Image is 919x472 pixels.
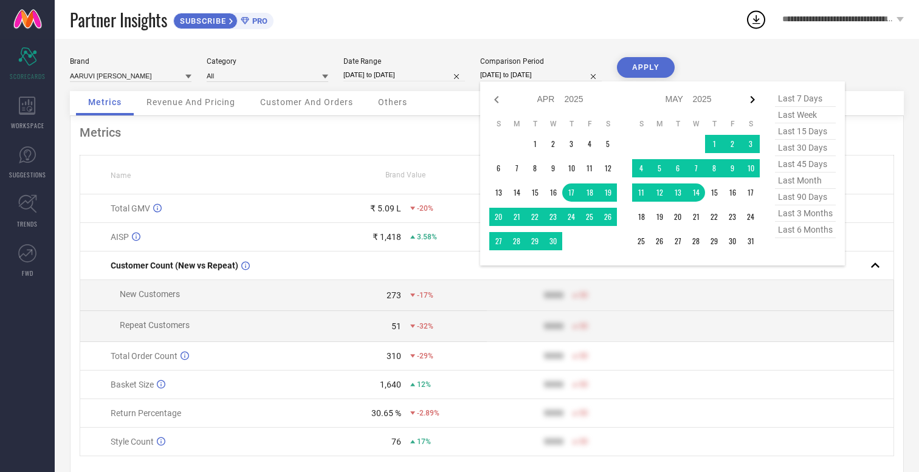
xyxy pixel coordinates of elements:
[723,208,742,226] td: Fri May 23 2025
[562,159,580,177] td: Thu Apr 10 2025
[632,232,650,250] td: Sun May 25 2025
[207,57,328,66] div: Category
[508,119,526,129] th: Monday
[669,183,687,202] td: Tue May 13 2025
[562,135,580,153] td: Thu Apr 03 2025
[173,10,274,29] a: SUBSCRIBEPRO
[417,380,431,389] span: 12%
[111,171,131,180] span: Name
[775,156,836,173] span: last 45 days
[562,119,580,129] th: Thursday
[111,232,129,242] span: AISP
[387,351,401,361] div: 310
[687,208,705,226] td: Wed May 21 2025
[22,268,33,278] span: FWD
[775,123,836,140] span: last 15 days
[526,119,544,129] th: Tuesday
[580,183,599,202] td: Fri Apr 18 2025
[745,9,767,30] div: Open download list
[417,291,433,299] span: -17%
[775,91,836,107] span: last 7 days
[526,135,544,153] td: Tue Apr 01 2025
[174,16,229,26] span: SUBSCRIBE
[385,171,425,179] span: Brand Value
[343,57,465,66] div: Date Range
[489,92,504,107] div: Previous month
[373,232,401,242] div: ₹ 1,418
[742,183,760,202] td: Sat May 17 2025
[632,183,650,202] td: Sun May 11 2025
[10,72,46,81] span: SCORECARDS
[417,322,433,330] span: -32%
[579,437,588,446] span: 50
[579,409,588,417] span: 50
[723,232,742,250] td: Fri May 30 2025
[526,159,544,177] td: Tue Apr 08 2025
[544,159,562,177] td: Wed Apr 09 2025
[723,183,742,202] td: Fri May 16 2025
[391,437,401,446] div: 76
[580,119,599,129] th: Friday
[650,119,669,129] th: Monday
[508,208,526,226] td: Mon Apr 21 2025
[249,16,267,26] span: PRO
[378,97,407,107] span: Others
[146,97,235,107] span: Revenue And Pricing
[742,135,760,153] td: Sat May 03 2025
[11,121,44,130] span: WORKSPACE
[544,135,562,153] td: Wed Apr 02 2025
[80,125,894,140] div: Metrics
[742,232,760,250] td: Sat May 31 2025
[111,204,150,213] span: Total GMV
[775,173,836,189] span: last month
[723,159,742,177] td: Fri May 09 2025
[687,119,705,129] th: Wednesday
[111,437,154,446] span: Style Count
[544,380,563,389] div: 9999
[489,183,508,202] td: Sun Apr 13 2025
[508,183,526,202] td: Mon Apr 14 2025
[562,208,580,226] td: Thu Apr 24 2025
[650,183,669,202] td: Mon May 12 2025
[526,208,544,226] td: Tue Apr 22 2025
[526,183,544,202] td: Tue Apr 15 2025
[111,261,238,270] span: Customer Count (New vs Repeat)
[650,159,669,177] td: Mon May 05 2025
[391,321,401,331] div: 51
[480,69,602,81] input: Select comparison period
[745,92,760,107] div: Next month
[70,57,191,66] div: Brand
[742,119,760,129] th: Saturday
[650,232,669,250] td: Mon May 26 2025
[579,380,588,389] span: 50
[705,183,723,202] td: Thu May 15 2025
[687,183,705,202] td: Wed May 14 2025
[669,159,687,177] td: Tue May 06 2025
[260,97,353,107] span: Customer And Orders
[742,159,760,177] td: Sat May 10 2025
[480,57,602,66] div: Comparison Period
[489,208,508,226] td: Sun Apr 20 2025
[599,135,617,153] td: Sat Apr 05 2025
[579,322,588,330] span: 50
[705,135,723,153] td: Thu May 01 2025
[599,119,617,129] th: Saturday
[775,205,836,222] span: last 3 months
[599,183,617,202] td: Sat Apr 19 2025
[544,183,562,202] td: Wed Apr 16 2025
[742,208,760,226] td: Sat May 24 2025
[387,290,401,300] div: 273
[705,208,723,226] td: Thu May 22 2025
[617,57,675,78] button: APPLY
[343,69,465,81] input: Select date range
[508,232,526,250] td: Mon Apr 28 2025
[705,159,723,177] td: Thu May 08 2025
[489,232,508,250] td: Sun Apr 27 2025
[775,189,836,205] span: last 90 days
[544,290,563,300] div: 9999
[417,352,433,360] span: -29%
[544,408,563,418] div: 9999
[579,352,588,360] span: 50
[111,351,177,361] span: Total Order Count
[632,159,650,177] td: Sun May 04 2025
